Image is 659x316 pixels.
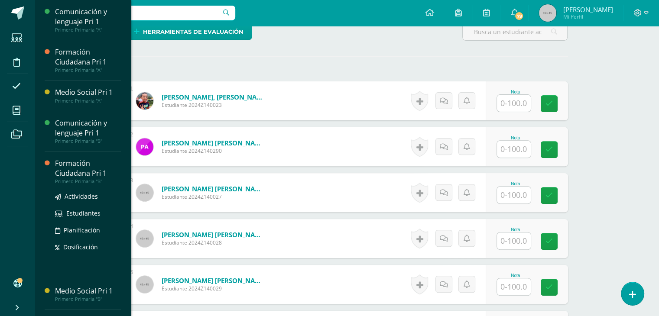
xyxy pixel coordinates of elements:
[136,92,153,110] img: 3e006ecc6661ac28437bf49753170d16.png
[55,178,121,184] div: Primero Primaria "B"
[162,101,266,109] span: Estudiante 2024Z140023
[162,193,266,200] span: Estudiante 2024Z140027
[497,90,535,94] div: Nota
[136,276,153,293] img: 45x45
[514,11,524,21] span: 79
[55,7,121,27] div: Comunicación y lenguaje Pri 1
[55,225,121,235] a: Planificación
[55,87,121,103] a: Medio Social Pri 1Primero Primaria "A"
[55,98,121,104] div: Primero Primaria "A"
[497,135,535,140] div: Nota
[55,47,121,67] div: Formación Ciudadana Pri 1
[162,93,266,101] a: [PERSON_NAME], [PERSON_NAME]
[497,273,535,278] div: Nota
[55,296,121,302] div: Primero Primaria "B"
[64,226,100,234] span: Planificación
[55,118,121,138] div: Comunicación y lenguaje Pri 1
[497,181,535,186] div: Nota
[55,242,121,252] a: Dosificación
[55,138,121,144] div: Primero Primaria "B"
[497,232,531,249] input: 0-100.0
[65,192,98,200] span: Actividades
[497,278,531,295] input: 0-100.0
[55,118,121,144] a: Comunicación y lenguaje Pri 1Primero Primaria "B"
[563,13,613,20] span: Mi Perfil
[162,239,266,246] span: Estudiante 2024Z140028
[162,184,266,193] a: [PERSON_NAME] [PERSON_NAME]
[40,6,235,20] input: Busca un usuario...
[63,243,98,251] span: Dosificación
[539,4,556,22] img: 45x45
[55,191,121,201] a: Actividades
[162,230,266,239] a: [PERSON_NAME] [PERSON_NAME]
[162,285,266,292] span: Estudiante 2024Z140029
[55,158,121,184] a: Formación Ciudadana Pri 1Primero Primaria "B"
[143,24,243,40] span: Herramientas de evaluación
[55,208,121,218] a: Estudiantes
[55,67,121,73] div: Primero Primaria "A"
[55,286,121,302] a: Medio Social Pri 1Primero Primaria "B"
[497,227,535,232] div: Nota
[162,276,266,285] a: [PERSON_NAME] [PERSON_NAME]
[55,87,121,97] div: Medio Social Pri 1
[136,138,153,155] img: 4a6f2a2a67bbbb7a0c3c1fa5ffa08786.png
[126,23,252,40] a: Herramientas de evaluación
[66,209,101,217] span: Estudiantes
[55,158,121,178] div: Formación Ciudadana Pri 1
[497,187,531,203] input: 0-100.0
[55,7,121,33] a: Comunicación y lenguaje Pri 1Primero Primaria "A"
[162,147,266,155] span: Estudiante 2024Z140290
[497,141,531,158] input: 0-100.0
[136,230,153,247] img: 45x45
[162,139,266,147] a: [PERSON_NAME] [PERSON_NAME]
[136,184,153,201] img: 45x45
[497,95,531,112] input: 0-100.0
[55,47,121,73] a: Formación Ciudadana Pri 1Primero Primaria "A"
[55,27,121,33] div: Primero Primaria "A"
[55,286,121,296] div: Medio Social Pri 1
[463,23,567,40] input: Busca un estudiante aquí...
[563,5,613,14] span: [PERSON_NAME]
